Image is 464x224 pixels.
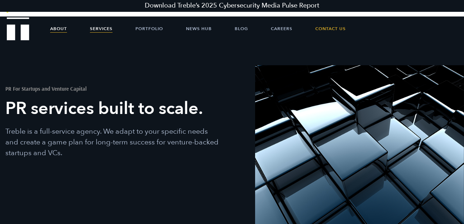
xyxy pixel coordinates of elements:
a: Blog [235,18,248,39]
a: Contact Us [315,18,346,39]
h2: PR For Startups and Venture Capital [5,86,220,91]
img: Treble logo [7,17,29,40]
a: Careers [271,18,292,39]
p: Treble is a full-service agency. We adapt to your specific needs and create a game plan for long-... [5,126,220,158]
h1: PR services built to scale. [5,97,220,120]
a: Treble Homepage [7,18,29,40]
a: About [50,18,67,39]
a: Services [90,18,113,39]
a: News Hub [186,18,212,39]
a: Portfolio [135,18,163,39]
